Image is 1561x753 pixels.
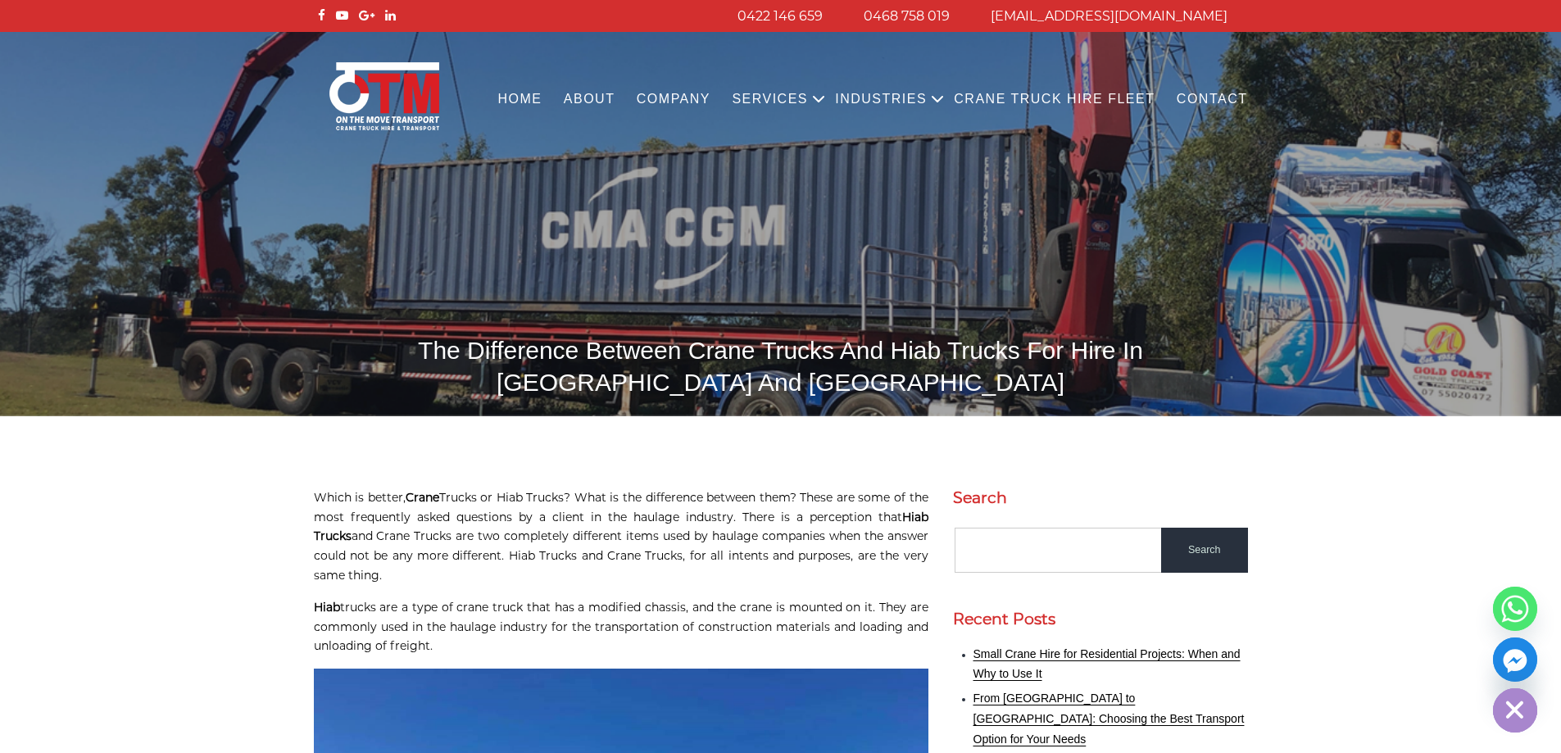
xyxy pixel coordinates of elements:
[314,488,928,586] p: Which is better, Trucks or Hiab Trucks? What is the difference between them? These are some of th...
[314,598,928,656] p: trucks are a type of crane truck that has a modified chassis, and the crane is mounted on it. The...
[314,600,340,615] strong: Hiab
[737,8,823,24] a: 0422 146 659
[991,8,1227,24] a: [EMAIL_ADDRESS][DOMAIN_NAME]
[626,77,722,122] a: COMPANY
[824,77,937,122] a: Industries
[864,8,950,24] a: 0468 758 019
[721,77,819,122] a: Services
[1166,77,1259,122] a: Contact
[553,77,626,122] a: About
[406,490,439,505] strong: Crane
[1493,587,1537,631] a: Whatsapp
[953,610,1248,628] h2: Recent Posts
[487,77,552,122] a: Home
[973,692,1245,746] a: From [GEOGRAPHIC_DATA] to [GEOGRAPHIC_DATA]: Choosing the Best Transport Option for Your Needs
[1161,528,1248,573] input: Search
[1493,637,1537,682] a: Facebook_Messenger
[953,488,1248,507] h2: Search
[314,334,1248,398] h1: The Difference Between Crane Trucks And Hiab Trucks For Hire In [GEOGRAPHIC_DATA] And [GEOGRAPHIC...
[973,647,1241,681] a: Small Crane Hire for Residential Projects: When and Why to Use It
[943,77,1166,122] a: Crane Truck Hire Fleet
[326,61,442,132] img: Otmtransport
